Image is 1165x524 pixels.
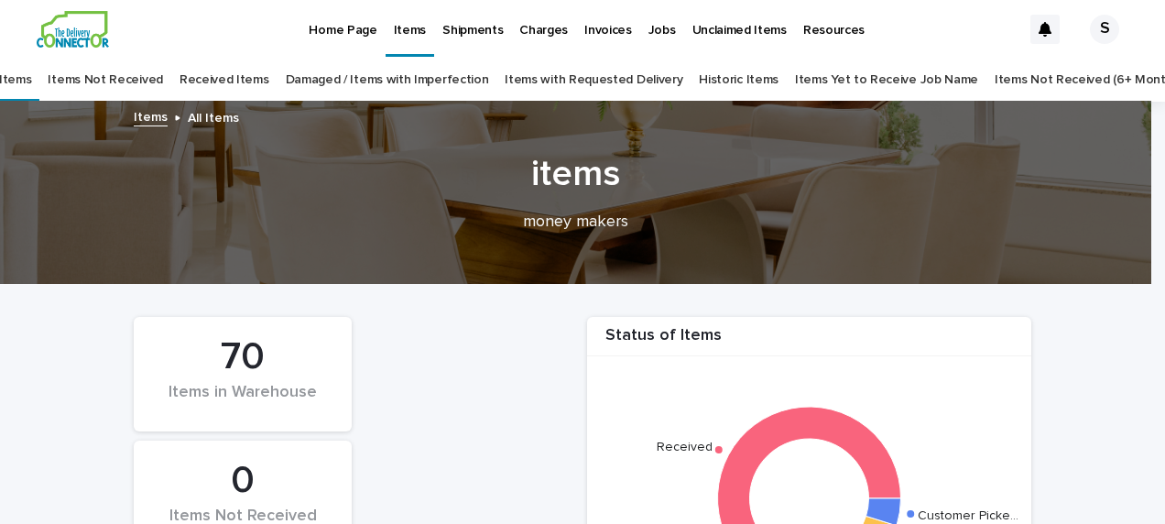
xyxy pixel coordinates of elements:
a: Items Not Received [48,59,162,102]
text: Received [657,441,713,453]
img: aCWQmA6OSGG0Kwt8cj3c [37,11,109,48]
a: Received Items [180,59,269,102]
div: 70 [165,334,321,380]
div: Status of Items [587,326,1031,356]
div: Items in Warehouse [165,383,321,421]
a: Items [134,105,168,126]
a: Items Yet to Receive Job Name [795,59,978,102]
a: Damaged / Items with Imperfection [286,59,489,102]
div: 0 [165,458,321,504]
p: All Items [188,106,239,126]
p: money makers [209,213,942,233]
text: Customer Picke… [918,509,1018,522]
a: Historic Items [699,59,778,102]
a: Items with Requested Delivery [505,59,682,102]
h1: items [126,152,1024,196]
div: S [1090,15,1119,44]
